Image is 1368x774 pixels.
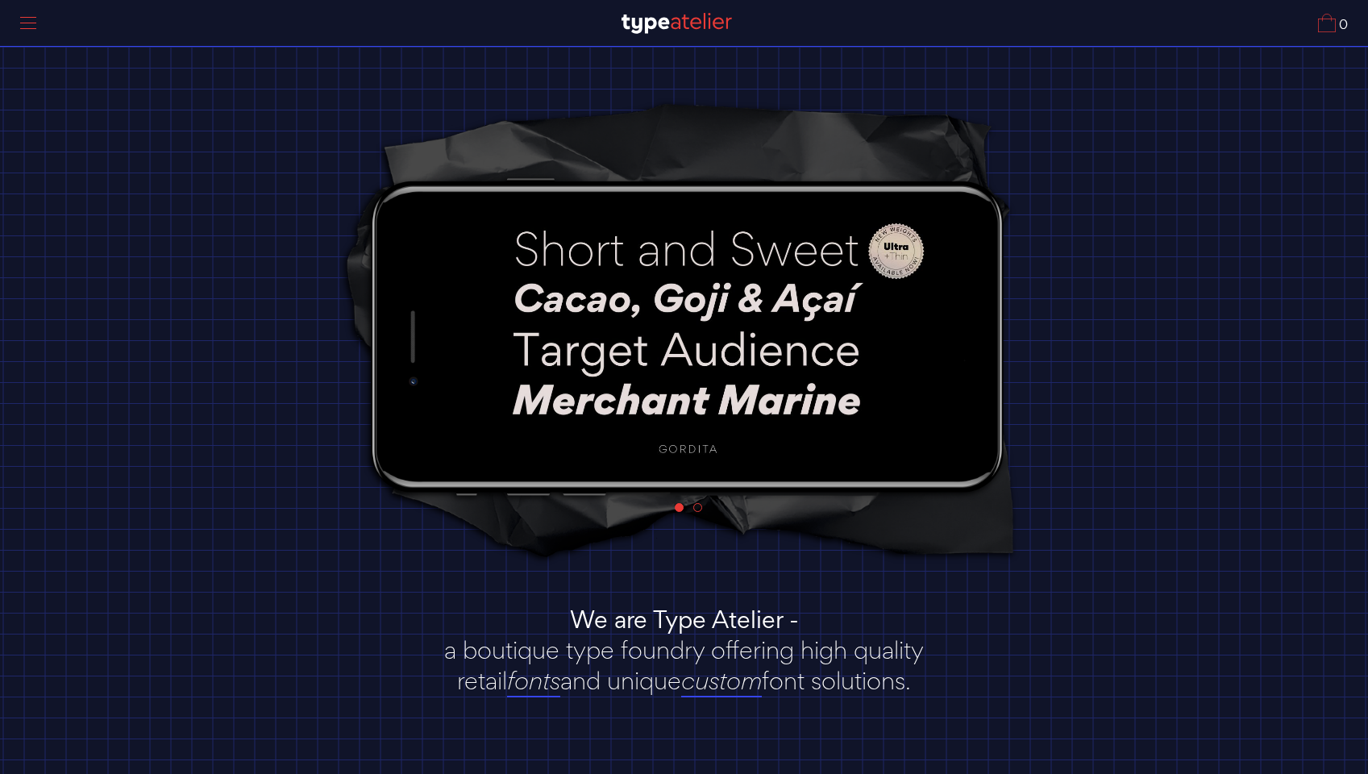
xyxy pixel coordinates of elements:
a: fonts [507,665,560,697]
a: 1 [675,503,684,512]
a: custom [681,665,762,697]
span: 0 [1336,19,1348,32]
a: 0 [1318,14,1348,32]
p: a boutique type foundry offering high quality retail and unique font solutions. [422,635,946,696]
img: TA_Logo.svg [622,13,732,34]
img: Gordita [450,202,926,469]
a: 2 [693,503,702,512]
img: Cart_Icon.svg [1318,14,1336,32]
strong: We are Type Atelier - [570,603,799,635]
